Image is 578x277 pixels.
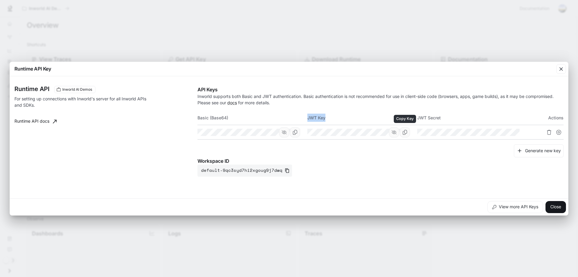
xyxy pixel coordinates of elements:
div: These keys will apply to your current workspace only [54,86,95,93]
button: default-9qc3syd7hi2xgoug9j7dwq [197,165,292,177]
p: For setting up connections with Inworld's server for all Inworld APIs and SDKs. [14,96,148,108]
p: Inworld supports both Basic and JWT authentication. Basic authentication is not recommended for u... [197,93,564,106]
button: Generate new key [514,144,564,157]
div: Copy Key [394,115,416,123]
button: View more API Keys [487,201,543,213]
th: JWT Key [307,111,417,125]
button: Copy Key [400,127,410,137]
p: Runtime API Key [14,65,51,72]
th: JWT Secret [417,111,527,125]
span: Inworld AI Demos [60,87,95,92]
button: Copy Basic (Base64) [290,127,300,137]
a: Runtime API docs [12,115,59,127]
button: Close [545,201,566,213]
p: Workspace ID [197,157,564,165]
a: docs [227,100,237,105]
h3: Runtime API [14,86,49,92]
p: API Keys [197,86,564,93]
th: Actions [527,111,564,125]
button: Suspend API key [554,127,564,137]
th: Basic (Base64) [197,111,307,125]
button: Delete API key [544,127,554,137]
